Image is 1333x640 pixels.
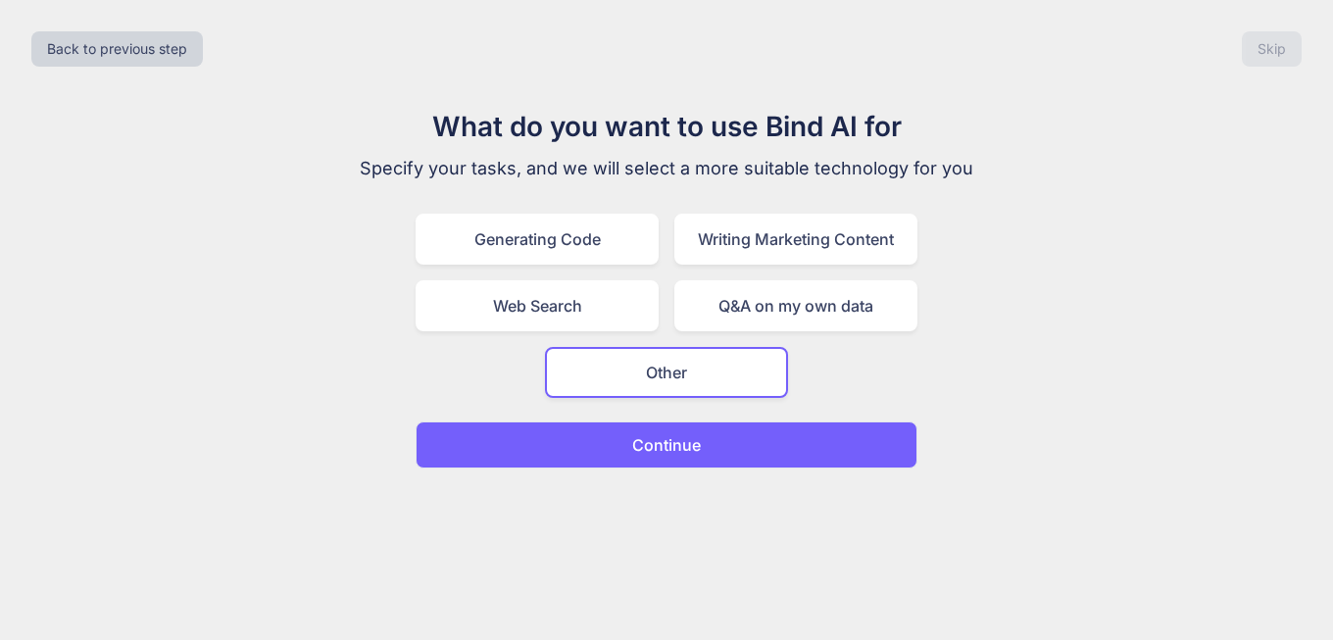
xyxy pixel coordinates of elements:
[632,433,701,457] p: Continue
[674,214,917,265] div: Writing Marketing Content
[337,155,996,182] p: Specify your tasks, and we will select a more suitable technology for you
[674,280,917,331] div: Q&A on my own data
[416,421,917,468] button: Continue
[337,106,996,147] h1: What do you want to use Bind AI for
[416,280,659,331] div: Web Search
[1242,31,1302,67] button: Skip
[545,347,788,398] div: Other
[31,31,203,67] button: Back to previous step
[416,214,659,265] div: Generating Code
